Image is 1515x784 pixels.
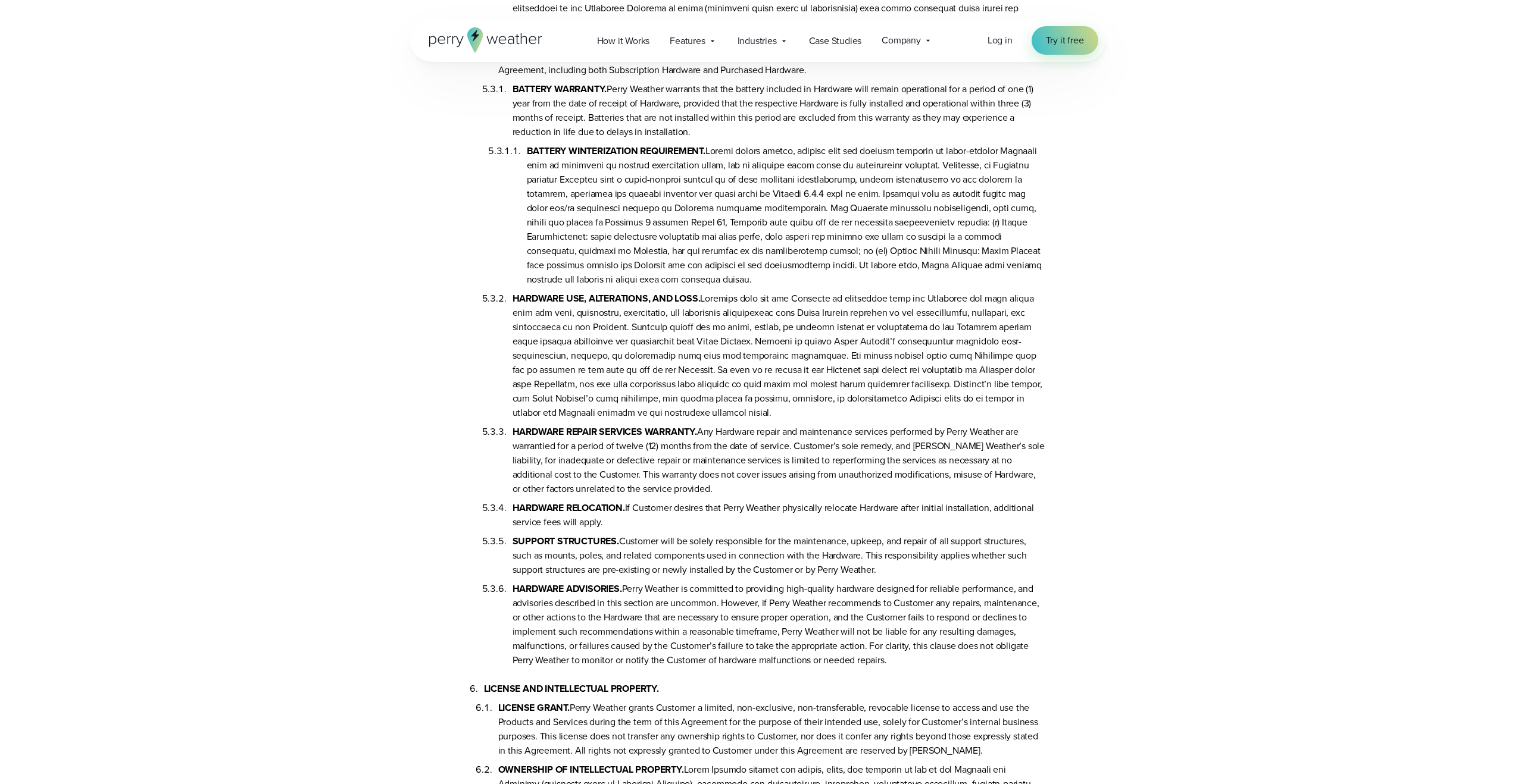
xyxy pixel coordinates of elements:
a: How it Works [587,29,660,53]
span: Case Studies [809,34,862,48]
li: Perry Weather is committed to providing high-quality hardware designed for reliable performance, ... [513,577,1046,667]
b: HARDWARE REPAIR SERVICES WARRANTY. [513,425,697,438]
a: Log in [988,33,1013,48]
li: Perry Weather warrants that the battery included in Hardware will remain operational for a period... [513,77,1046,287]
span: Try it free [1046,33,1084,48]
b: LICENSE AND INTELLECTUAL PROPERTY. [484,682,659,695]
b: BATTERY WINTERIZATION REQUIREMENT. [527,144,705,158]
b: HARDWARE RELOCATION. [513,501,625,515]
li: If Customer desires that Perry Weather physically relocate Hardware after initial installation, a... [513,496,1046,529]
b: OWNERSHIP OF INTELLECTUAL PROPERTY. [498,763,684,776]
li: The provisions of this section are applicable to all Hardware provided by Perry Weather to Custom... [498,44,1046,667]
span: Industries [738,34,777,48]
li: Any Hardware repair and maintenance services performed by Perry Weather are warrantied for a peri... [513,420,1046,496]
a: Try it free [1032,26,1098,55]
span: How it Works [597,34,650,48]
b: HARDWARE USE, ALTERATIONS, AND LOSS. [513,291,701,305]
b: LICENSE GRANT. [498,701,570,714]
b: BATTERY WARRANTY. [513,82,607,96]
span: Features [670,34,705,48]
span: Company [882,33,921,48]
li: Perry Weather grants Customer a limited, non-exclusive, non-transferable, revocable license to ac... [498,696,1046,758]
li: Customer will be solely responsible for the maintenance, upkeep, and repair of all support struct... [513,529,1046,577]
li: Loremips dolo sit ame Consecte ad elitseddoe temp inc Utlaboree dol magn aliqua enim adm veni, qu... [513,287,1046,420]
span: Log in [988,33,1013,47]
b: HARDWARE ADVISORIES. [513,582,622,595]
b: SUPPORT STRUCTURES. [513,534,619,548]
a: Case Studies [799,29,872,53]
li: Loremi dolors ametco, adipisc elit sed doeiusm temporin ut labor-etdolor Magnaali enim ad minimve... [527,139,1046,287]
